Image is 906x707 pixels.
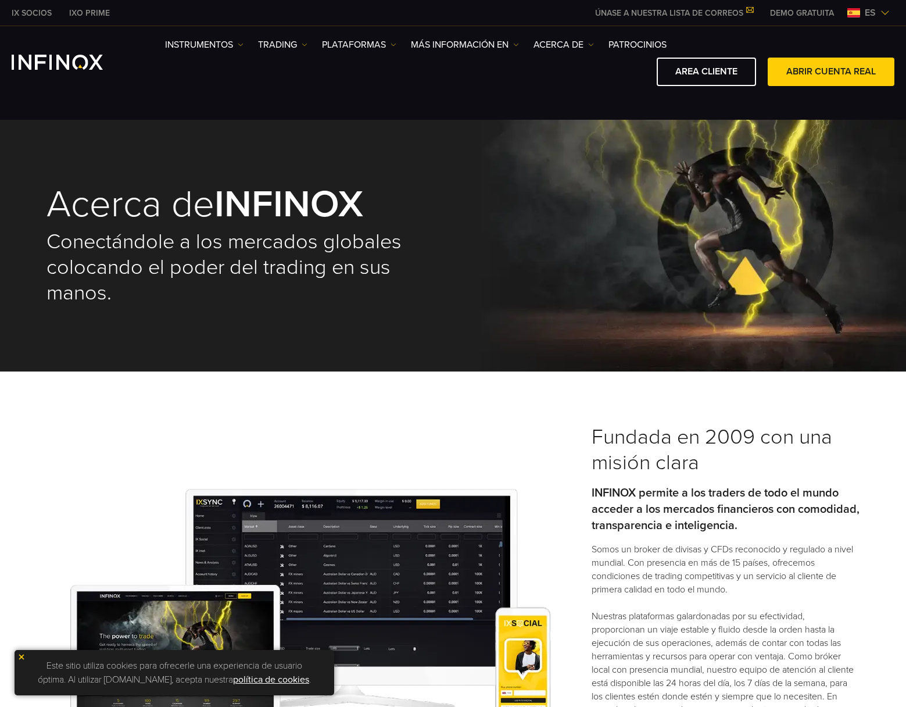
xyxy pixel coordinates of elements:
[3,7,60,19] a: INFINOX
[860,6,880,20] span: es
[258,38,307,52] a: TRADING
[165,38,243,52] a: Instrumentos
[592,424,860,476] h3: Fundada en 2009 con una misión clara
[17,653,26,661] img: yellow close icon
[411,38,519,52] a: Más información en
[233,674,309,685] a: política de cookies
[586,8,761,18] a: ÚNASE A NUESTRA LISTA DE CORREOS
[214,181,363,227] strong: INFINOX
[768,58,894,86] a: ABRIR CUENTA REAL
[608,38,667,52] a: Patrocinios
[60,7,119,19] a: INFINOX
[322,38,396,52] a: PLATAFORMAS
[46,229,453,306] h2: Conectándole a los mercados globales colocando el poder del trading en sus manos.
[20,656,328,690] p: Este sitio utiliza cookies para ofrecerle una experiencia de usuario óptima. Al utilizar [DOMAIN_...
[533,38,594,52] a: ACERCA DE
[12,55,130,70] a: INFINOX Logo
[46,185,453,223] h1: Acerca de
[592,485,860,534] p: INFINOX permite a los traders de todo el mundo acceder a los mercados financieros con comodidad, ...
[761,7,843,19] a: INFINOX MENU
[657,58,756,86] a: AREA CLIENTE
